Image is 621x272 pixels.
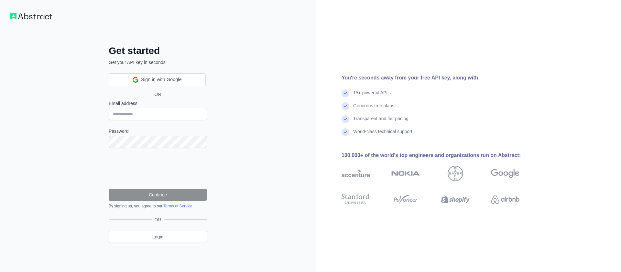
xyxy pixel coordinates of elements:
iframe: reCAPTCHA [109,156,207,181]
img: stanford university [342,192,370,206]
div: Generous free plans [353,102,394,115]
span: OR [149,91,167,98]
h2: Get started [109,45,207,57]
img: check mark [342,128,349,136]
label: Email address [109,100,207,107]
a: Terms of Service [163,204,192,208]
img: nokia [391,166,420,181]
div: World-class technical support [353,128,412,141]
img: google [491,166,519,181]
img: airbnb [491,192,519,206]
p: Get your API key in seconds [109,59,207,66]
div: 15+ powerful API's [353,89,391,102]
img: check mark [342,115,349,123]
img: bayer [448,166,463,181]
div: Transparent and fair pricing [353,115,409,128]
span: OR [152,216,164,223]
div: Sign in with Google [109,73,206,86]
img: Workflow [10,13,52,19]
div: You're seconds away from your free API key, along with: [342,74,540,82]
button: Continue [109,189,207,201]
div: By signing up, you agree to our . [109,204,207,209]
a: Login [109,231,207,243]
img: check mark [342,102,349,110]
div: 100,000+ of the world's top engineers and organizations run on Abstract: [342,152,540,159]
span: Sign in with Google [141,76,181,83]
label: Password [109,128,207,134]
img: shopify [441,192,470,206]
img: check mark [342,89,349,97]
img: accenture [342,166,370,181]
img: payoneer [391,192,420,206]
